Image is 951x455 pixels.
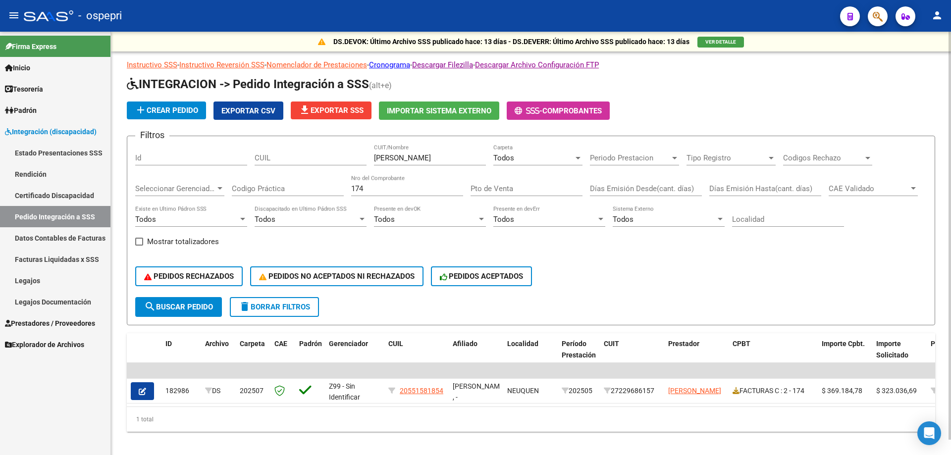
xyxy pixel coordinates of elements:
span: 202507 [240,387,264,395]
span: ID [165,340,172,348]
datatable-header-cell: Importe Cpbt. [818,333,872,377]
span: CAE Validado [829,184,909,193]
p: DS.DEVOK: Último Archivo SSS publicado hace: 13 días - DS.DEVERR: Último Archivo SSS publicado ha... [333,36,689,47]
datatable-header-cell: Gerenciador [325,333,384,377]
span: Período Prestación [562,340,596,359]
button: Importar Sistema Externo [379,101,499,120]
span: $ 323.036,69 [876,387,917,395]
span: Periodo Prestacion [590,153,670,162]
span: Firma Express [5,41,56,52]
a: Descargar Archivo Configuración FTP [475,60,599,69]
a: Instructivo Reversión SSS [179,60,264,69]
span: Carpeta [240,340,265,348]
button: Crear Pedido [127,101,206,119]
mat-icon: add [135,104,147,116]
span: Codigos Rechazo [783,153,863,162]
span: (alt+e) [369,81,392,90]
span: [PERSON_NAME] [668,387,721,395]
span: - [515,106,542,115]
span: CUIL [388,340,403,348]
span: Todos [613,215,634,224]
datatable-header-cell: CUIL [384,333,449,377]
datatable-header-cell: CUIT [600,333,664,377]
span: NEUQUEN [507,387,539,395]
span: Prestadores / Proveedores [5,318,95,329]
mat-icon: search [144,301,156,312]
span: INTEGRACION -> Pedido Integración a SSS [127,77,369,91]
button: Exportar SSS [291,101,371,119]
div: 27229686157 [604,385,660,397]
datatable-header-cell: Afiliado [449,333,503,377]
span: Padrón [299,340,322,348]
span: Todos [493,153,514,162]
div: 182986 [165,385,197,397]
span: Mostrar totalizadores [147,236,219,248]
span: Seleccionar Gerenciador [135,184,215,193]
span: CPBT [733,340,750,348]
div: DS [205,385,232,397]
span: Todos [255,215,275,224]
a: Descargar Filezilla [412,60,473,69]
span: CAE [274,340,287,348]
button: Borrar Filtros [230,297,319,317]
button: -Comprobantes [507,101,610,120]
datatable-header-cell: Importe Solicitado [872,333,927,377]
div: 202505 [562,385,596,397]
mat-icon: person [931,9,943,21]
span: Z99 - Sin Identificar [329,382,360,402]
span: - ospepri [78,5,122,27]
span: VER DETALLE [705,39,736,45]
div: Open Intercom Messenger [917,421,941,445]
button: PEDIDOS ACEPTADOS [431,266,532,286]
span: $ 369.184,78 [822,387,862,395]
span: Buscar Pedido [144,303,213,311]
span: PEDIDOS ACEPTADOS [440,272,524,281]
span: Crear Pedido [135,106,198,115]
datatable-header-cell: Período Prestación [558,333,600,377]
span: CUIT [604,340,619,348]
mat-icon: file_download [299,104,311,116]
span: PEDIDOS RECHAZADOS [144,272,234,281]
datatable-header-cell: Archivo [201,333,236,377]
span: Tipo Registro [687,153,767,162]
span: 20551581854 [400,387,443,395]
button: VER DETALLE [697,37,744,48]
a: Cronograma [369,60,410,69]
span: [PERSON_NAME] , - [453,382,506,402]
mat-icon: delete [239,301,251,312]
span: Todos [374,215,395,224]
span: Explorador de Archivos [5,339,84,350]
span: Importe Solicitado [876,340,908,359]
span: Integración (discapacidad) [5,126,97,137]
datatable-header-cell: Prestador [664,333,729,377]
span: Importe Cpbt. [822,340,865,348]
span: PEDIDOS NO ACEPTADOS NI RECHAZADOS [259,272,415,281]
datatable-header-cell: Carpeta [236,333,270,377]
datatable-header-cell: Localidad [503,333,558,377]
div: 1 total [127,407,935,432]
p: - - - - - [127,59,935,70]
span: Comprobantes [542,106,602,115]
a: Instructivo SSS [127,60,177,69]
span: Borrar Filtros [239,303,310,311]
span: Prestador [668,340,699,348]
datatable-header-cell: CPBT [729,333,818,377]
button: Exportar CSV [213,101,283,120]
datatable-header-cell: ID [161,333,201,377]
a: Nomenclador de Prestaciones [266,60,367,69]
span: Exportar CSV [221,106,275,115]
button: PEDIDOS NO ACEPTADOS NI RECHAZADOS [250,266,423,286]
span: Inicio [5,62,30,73]
datatable-header-cell: CAE [270,333,295,377]
h3: Filtros [135,128,169,142]
span: Todos [493,215,514,224]
span: Tesorería [5,84,43,95]
span: Afiliado [453,340,477,348]
span: Importar Sistema Externo [387,106,491,115]
div: FACTURAS C : 2 - 174 [733,385,814,397]
span: Padrón [5,105,37,116]
span: Localidad [507,340,538,348]
datatable-header-cell: Padrón [295,333,325,377]
span: Archivo [205,340,229,348]
button: Buscar Pedido [135,297,222,317]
